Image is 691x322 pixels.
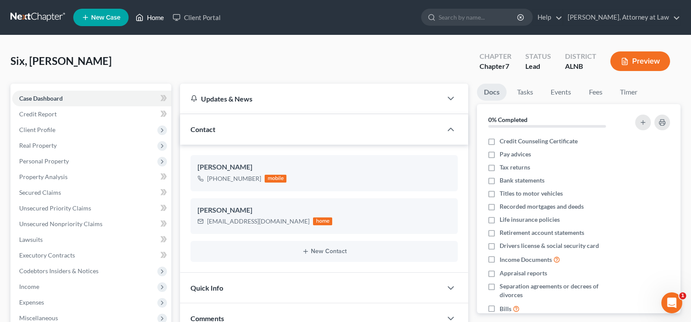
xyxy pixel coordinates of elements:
span: Bills [500,305,511,313]
span: Income Documents [500,255,552,264]
div: mobile [265,175,286,183]
div: [PHONE_NUMBER] [207,174,261,183]
strong: 0% Completed [488,116,528,123]
span: Quick Info [191,284,223,292]
a: Lawsuits [12,232,171,247]
div: Updates & News [191,94,432,103]
span: Miscellaneous [19,314,58,322]
a: Home [131,10,168,25]
span: Drivers license & social security card [500,241,599,250]
div: District [565,51,596,61]
a: Credit Report [12,106,171,122]
span: Separation agreements or decrees of divorces [500,282,622,299]
span: Case Dashboard [19,95,63,102]
span: 7 [505,62,509,70]
span: Unsecured Nonpriority Claims [19,220,102,227]
a: Help [533,10,562,25]
span: Client Profile [19,126,55,133]
span: Appraisal reports [500,269,547,278]
span: New Case [91,14,120,21]
span: Codebtors Insiders & Notices [19,267,99,275]
a: Property Analysis [12,169,171,185]
a: Fees [582,84,609,101]
span: Six, [PERSON_NAME] [10,54,112,67]
div: [EMAIL_ADDRESS][DOMAIN_NAME] [207,217,310,226]
span: Property Analysis [19,173,68,180]
span: Secured Claims [19,189,61,196]
span: Personal Property [19,157,69,165]
div: [PERSON_NAME] [197,205,451,216]
span: Recorded mortgages and deeds [500,202,584,211]
span: Expenses [19,298,44,306]
a: Case Dashboard [12,91,171,106]
span: Life insurance policies [500,215,560,224]
div: Status [525,51,551,61]
iframe: Intercom live chat [661,292,682,313]
span: Income [19,283,39,290]
div: Chapter [480,51,511,61]
a: Unsecured Priority Claims [12,200,171,216]
a: Unsecured Nonpriority Claims [12,216,171,232]
button: New Contact [197,248,451,255]
a: Timer [613,84,644,101]
span: Bank statements [500,176,545,185]
a: Events [544,84,578,101]
div: [PERSON_NAME] [197,162,451,173]
span: Titles to motor vehicles [500,189,563,198]
a: Tasks [510,84,540,101]
span: Tax returns [500,163,530,172]
div: ALNB [565,61,596,71]
span: 1 [679,292,686,299]
span: Unsecured Priority Claims [19,204,91,212]
a: [PERSON_NAME], Attorney at Law [563,10,680,25]
span: Real Property [19,142,57,149]
span: Contact [191,125,215,133]
span: Executory Contracts [19,251,75,259]
span: Credit Report [19,110,57,118]
a: Secured Claims [12,185,171,200]
div: Lead [525,61,551,71]
span: Retirement account statements [500,228,584,237]
div: home [313,217,332,225]
button: Preview [610,51,670,71]
input: Search by name... [439,9,518,25]
span: Credit Counseling Certificate [500,137,578,146]
a: Client Portal [168,10,225,25]
div: Chapter [480,61,511,71]
span: Pay advices [500,150,531,159]
span: Lawsuits [19,236,43,243]
a: Executory Contracts [12,247,171,263]
a: Docs [477,84,507,101]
